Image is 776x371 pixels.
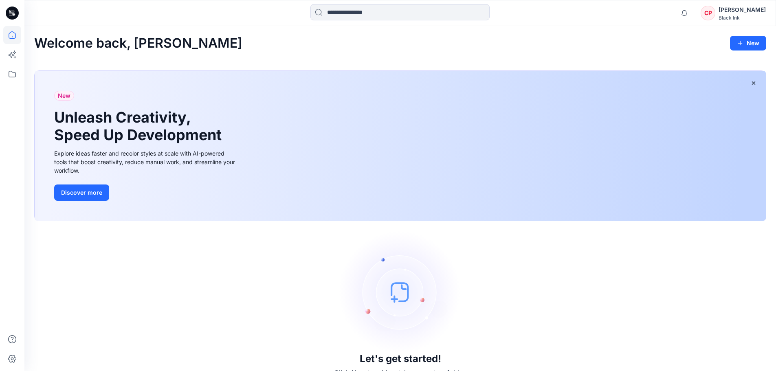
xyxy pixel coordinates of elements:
a: Discover more [54,184,237,201]
h2: Welcome back, [PERSON_NAME] [34,36,242,51]
div: Black Ink [719,15,766,21]
div: Explore ideas faster and recolor styles at scale with AI-powered tools that boost creativity, red... [54,149,237,175]
img: empty-state-image.svg [339,231,462,353]
button: New [730,36,766,50]
div: CP [701,6,715,20]
h3: Let's get started! [360,353,441,364]
div: [PERSON_NAME] [719,5,766,15]
span: New [58,91,70,101]
button: Discover more [54,184,109,201]
h1: Unleash Creativity, Speed Up Development [54,109,225,144]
